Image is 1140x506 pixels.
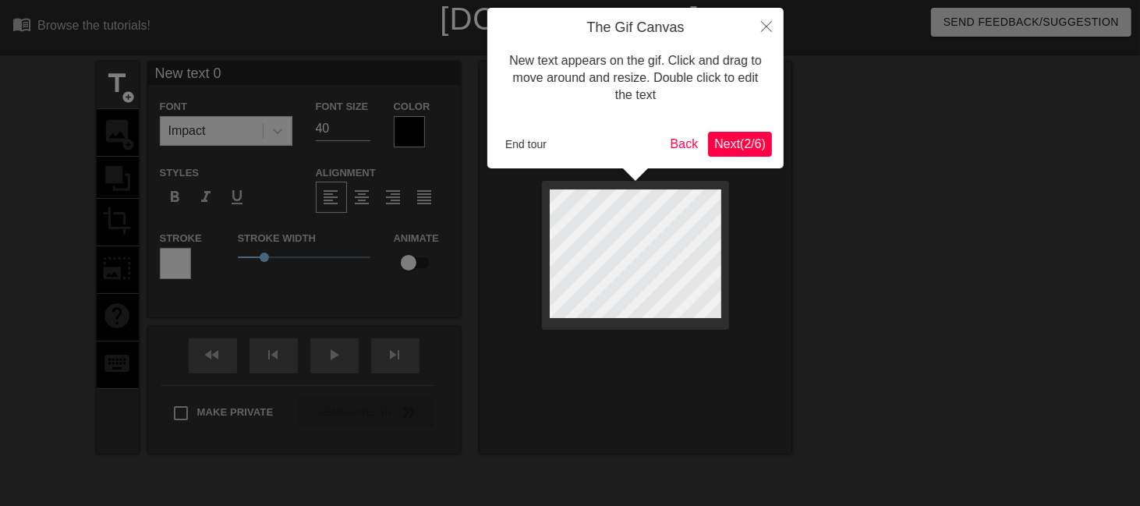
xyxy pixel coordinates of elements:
div: New text appears on the gif. Click and drag to move around and resize. Double click to edit the text [499,37,772,120]
button: Next [708,132,772,157]
button: End tour [499,133,553,156]
button: Back [664,132,705,157]
span: Next ( 2 / 6 ) [714,137,766,150]
h4: The Gif Canvas [499,19,772,37]
button: Close [749,8,784,44]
